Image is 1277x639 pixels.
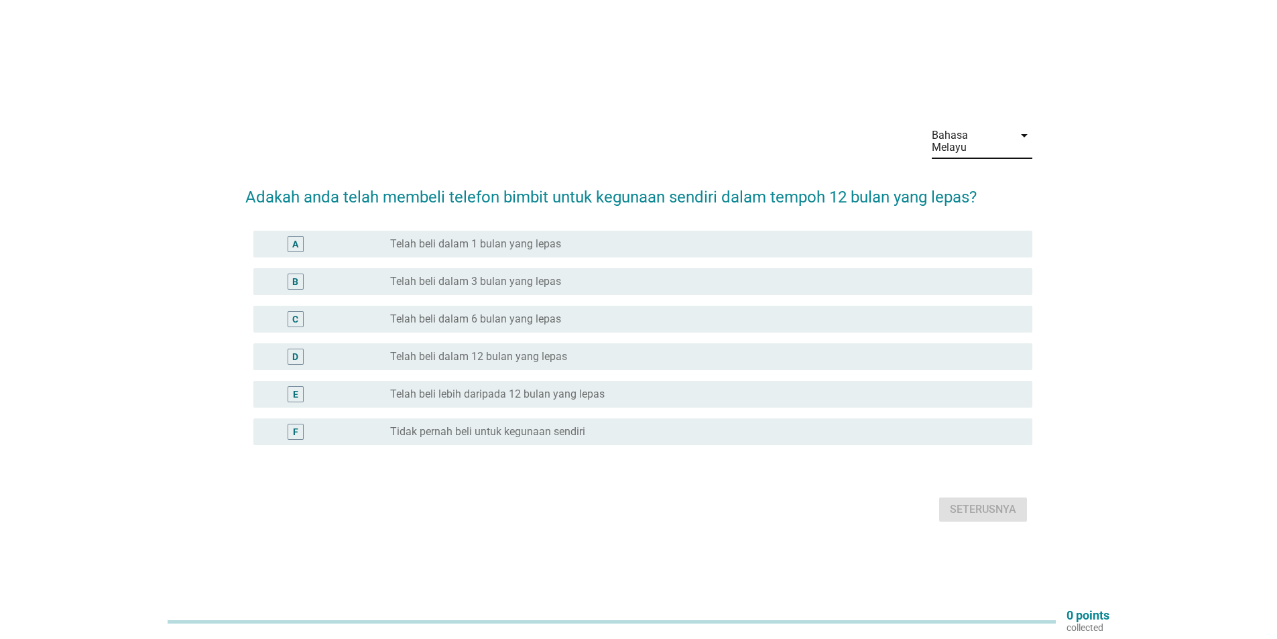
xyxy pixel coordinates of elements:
[390,425,585,439] label: Tidak pernah beli untuk kegunaan sendiri
[390,237,561,251] label: Telah beli dalam 1 bulan yang lepas
[293,424,298,439] div: F
[293,387,298,401] div: E
[292,312,298,326] div: C
[390,275,561,288] label: Telah beli dalam 3 bulan yang lepas
[390,388,605,401] label: Telah beli lebih daripada 12 bulan yang lepas
[245,172,1032,209] h2: Adakah anda telah membeli telefon bimbit untuk kegunaan sendiri dalam tempoh 12 bulan yang lepas?
[292,349,298,363] div: D
[292,274,298,288] div: B
[932,129,1006,154] div: Bahasa Melayu
[1067,622,1109,634] p: collected
[390,350,567,363] label: Telah beli dalam 12 bulan yang lepas
[1067,609,1109,622] p: 0 points
[292,237,298,251] div: A
[390,312,561,326] label: Telah beli dalam 6 bulan yang lepas
[1016,127,1032,143] i: arrow_drop_down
